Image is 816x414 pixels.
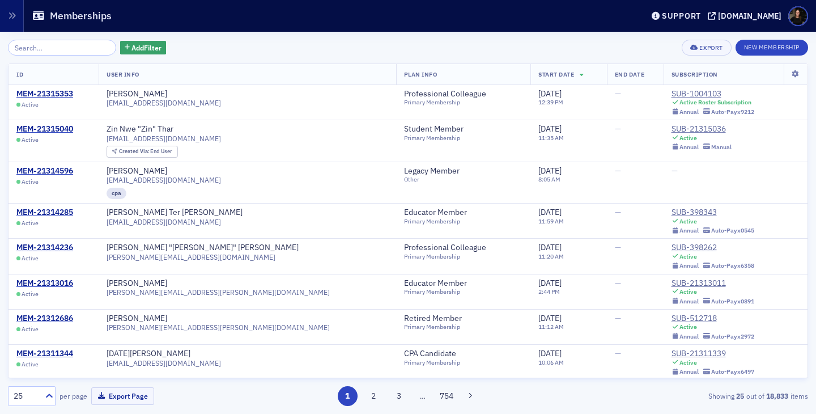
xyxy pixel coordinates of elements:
div: [DOMAIN_NAME] [718,11,781,21]
div: Export [699,45,722,51]
span: — [671,166,678,176]
div: SUB-398262 [671,243,755,253]
div: [DATE][PERSON_NAME] [107,349,190,359]
span: User Info [107,70,139,78]
div: SUB-21311339 [671,349,755,359]
button: 3 [389,386,409,406]
div: Primary Membership [404,359,466,366]
div: Active [679,218,697,225]
span: Active [22,136,39,143]
a: New Membership [736,41,808,52]
button: 754 [437,386,457,406]
div: Auto-Pay x0891 [711,298,754,305]
div: SUB-21313011 [671,278,755,289]
a: [PERSON_NAME] "[PERSON_NAME]" [PERSON_NAME] [107,243,299,253]
a: MEM-21311344 [16,349,73,359]
span: — [615,313,621,323]
div: Primary Membership [404,323,472,331]
span: [EMAIL_ADDRESS][DOMAIN_NAME] [107,134,221,143]
div: Annual [679,298,699,305]
div: Active [679,359,697,366]
a: Legacy Member [404,166,470,176]
span: [DATE] [538,88,562,99]
span: Add Filter [131,43,161,53]
span: — [615,207,621,217]
div: Primary Membership [404,288,477,295]
div: [PERSON_NAME] Ter [PERSON_NAME] [107,208,243,218]
a: SUB-21315036 [671,124,732,134]
button: [DOMAIN_NAME] [708,12,785,20]
a: SUB-398343 [671,208,755,218]
span: [EMAIL_ADDRESS][DOMAIN_NAME] [107,359,221,367]
time: 11:35 AM [538,134,564,142]
time: 12:39 PM [538,98,563,106]
div: Annual [679,143,699,151]
span: [DATE] [538,166,562,176]
div: cpa [107,188,126,199]
strong: 18,833 [764,391,790,401]
time: 8:05 AM [538,175,560,183]
a: MEM-21314236 [16,243,73,253]
button: AddFilter [120,41,167,55]
span: — [615,166,621,176]
span: [EMAIL_ADDRESS][DOMAIN_NAME] [107,99,221,107]
button: New Membership [736,40,808,56]
span: … [415,391,431,401]
a: MEM-21315040 [16,124,73,134]
span: [EMAIL_ADDRESS][DOMAIN_NAME] [107,218,221,226]
div: Annual [679,108,699,116]
div: Other [404,176,470,183]
div: Created Via: End User [107,146,178,158]
a: Professional Colleague [404,243,496,253]
a: MEM-21313016 [16,278,73,289]
span: [DATE] [538,207,562,217]
a: Educator Member [404,208,477,218]
button: Export [682,40,731,56]
span: — [615,242,621,252]
div: 25 [14,390,39,402]
span: Plan Info [404,70,437,78]
span: [PERSON_NAME][EMAIL_ADDRESS][DOMAIN_NAME] [107,253,275,261]
span: Active [22,101,39,108]
div: End User [119,149,173,155]
div: Annual [679,333,699,340]
span: [DATE] [538,124,562,134]
a: MEM-21314285 [16,208,73,218]
span: Active [22,255,39,262]
h1: Memberships [50,9,112,23]
a: MEM-21312686 [16,314,73,324]
div: Auto-Pay x9212 [711,108,754,116]
div: [PERSON_NAME] [107,278,167,289]
span: [DATE] [538,348,562,358]
div: Active Roster Subscription [679,99,751,106]
button: 1 [338,386,358,406]
span: [DATE] [538,313,562,323]
span: Start Date [538,70,574,78]
span: Subscription [671,70,718,78]
a: SUB-1004103 [671,89,755,99]
div: SUB-512718 [671,314,755,324]
span: [EMAIL_ADDRESS][DOMAIN_NAME] [107,176,221,184]
span: Active [22,219,39,227]
time: 2:44 PM [538,288,560,295]
button: 2 [363,386,383,406]
div: Auto-Pay x2972 [711,333,754,340]
span: Active [22,326,39,333]
span: End Date [615,70,644,78]
div: Support [662,11,701,21]
span: [PERSON_NAME][EMAIL_ADDRESS][PERSON_NAME][DOMAIN_NAME] [107,288,330,297]
strong: 25 [734,391,746,401]
div: Active [679,253,697,260]
span: [DATE] [538,242,562,252]
div: Auto-Pay x0545 [711,227,754,234]
span: Created Via : [119,147,151,155]
time: 10:06 AM [538,358,564,366]
div: Annual [679,227,699,234]
span: [DATE] [538,278,562,288]
span: — [615,348,621,358]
